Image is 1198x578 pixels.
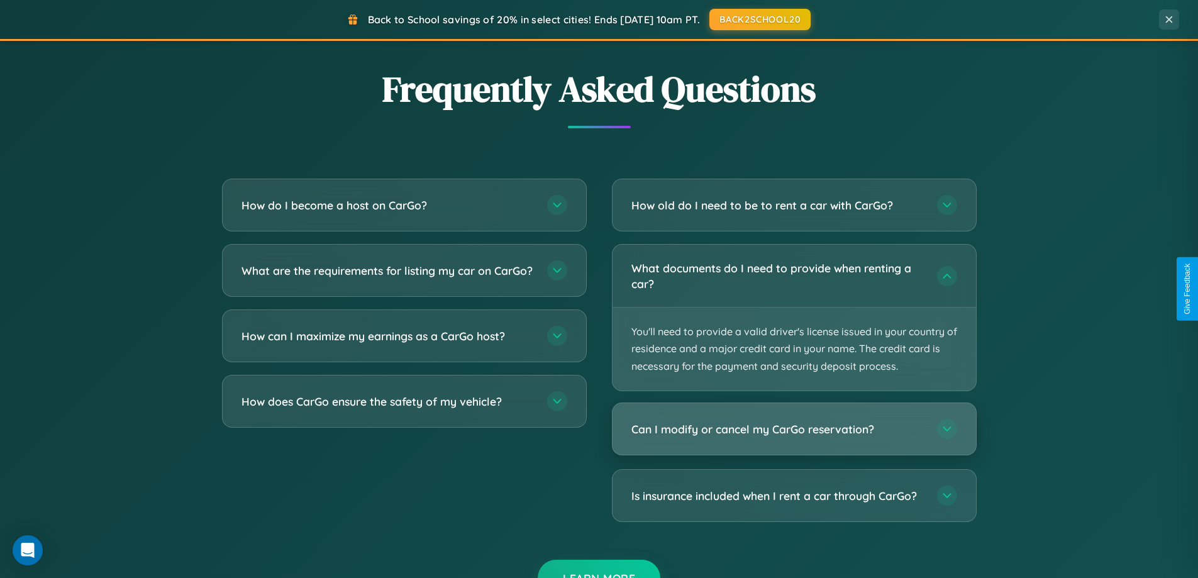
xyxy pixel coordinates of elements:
[613,308,976,391] p: You'll need to provide a valid driver's license issued in your country of residence and a major c...
[241,197,535,213] h3: How do I become a host on CarGo?
[631,421,924,437] h3: Can I modify or cancel my CarGo reservation?
[13,535,43,565] div: Open Intercom Messenger
[241,328,535,344] h3: How can I maximize my earnings as a CarGo host?
[368,13,700,26] span: Back to School savings of 20% in select cities! Ends [DATE] 10am PT.
[709,9,811,30] button: BACK2SCHOOL20
[1183,264,1192,314] div: Give Feedback
[222,65,977,113] h2: Frequently Asked Questions
[631,197,924,213] h3: How old do I need to be to rent a car with CarGo?
[631,260,924,291] h3: What documents do I need to provide when renting a car?
[241,263,535,279] h3: What are the requirements for listing my car on CarGo?
[241,394,535,409] h3: How does CarGo ensure the safety of my vehicle?
[631,488,924,504] h3: Is insurance included when I rent a car through CarGo?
